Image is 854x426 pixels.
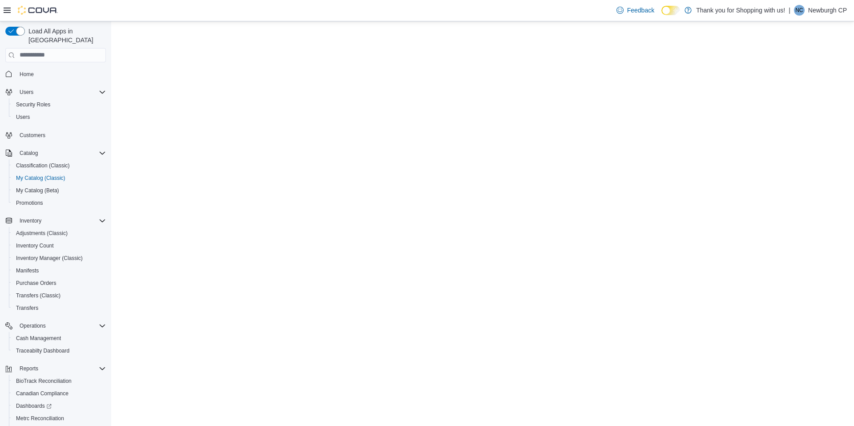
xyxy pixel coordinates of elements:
[16,390,68,397] span: Canadian Compliance
[16,347,69,354] span: Traceabilty Dashboard
[12,303,106,313] span: Transfers
[12,265,106,276] span: Manifests
[12,185,106,196] span: My Catalog (Beta)
[16,363,106,374] span: Reports
[12,376,106,386] span: BioTrack Reconciliation
[12,401,55,411] a: Dashboards
[12,173,69,183] a: My Catalog (Classic)
[808,5,847,16] p: Newburgh CP
[2,86,109,98] button: Users
[16,187,59,194] span: My Catalog (Beta)
[16,363,42,374] button: Reports
[12,303,42,313] a: Transfers
[16,255,83,262] span: Inventory Manager (Classic)
[9,184,109,197] button: My Catalog (Beta)
[16,402,52,410] span: Dashboards
[2,215,109,227] button: Inventory
[16,69,37,80] a: Home
[16,321,106,331] span: Operations
[16,101,50,108] span: Security Roles
[627,6,654,15] span: Feedback
[20,89,33,96] span: Users
[9,264,109,277] button: Manifests
[12,99,106,110] span: Security Roles
[12,99,54,110] a: Security Roles
[12,333,64,344] a: Cash Management
[20,322,46,329] span: Operations
[9,302,109,314] button: Transfers
[9,172,109,184] button: My Catalog (Classic)
[2,362,109,375] button: Reports
[12,198,47,208] a: Promotions
[12,345,73,356] a: Traceabilty Dashboard
[789,5,790,16] p: |
[12,173,106,183] span: My Catalog (Classic)
[16,230,68,237] span: Adjustments (Classic)
[12,345,106,356] span: Traceabilty Dashboard
[696,5,785,16] p: Thank you for Shopping with us!
[794,5,805,16] div: Newburgh CP
[795,5,803,16] span: NC
[20,71,34,78] span: Home
[12,228,106,239] span: Adjustments (Classic)
[16,280,56,287] span: Purchase Orders
[2,68,109,81] button: Home
[9,159,109,172] button: Classification (Classic)
[18,6,58,15] img: Cova
[9,98,109,111] button: Security Roles
[16,87,106,97] span: Users
[16,292,60,299] span: Transfers (Classic)
[16,69,106,80] span: Home
[9,387,109,400] button: Canadian Compliance
[16,215,45,226] button: Inventory
[9,400,109,412] a: Dashboards
[12,401,106,411] span: Dashboards
[9,239,109,252] button: Inventory Count
[20,217,41,224] span: Inventory
[16,148,41,158] button: Catalog
[16,199,43,207] span: Promotions
[9,332,109,345] button: Cash Management
[16,415,64,422] span: Metrc Reconciliation
[2,320,109,332] button: Operations
[12,290,64,301] a: Transfers (Classic)
[12,278,106,288] span: Purchase Orders
[20,150,38,157] span: Catalog
[25,27,106,45] span: Load All Apps in [GEOGRAPHIC_DATA]
[16,174,65,182] span: My Catalog (Classic)
[16,114,30,121] span: Users
[16,321,49,331] button: Operations
[12,198,106,208] span: Promotions
[9,375,109,387] button: BioTrack Reconciliation
[613,1,658,19] a: Feedback
[16,87,37,97] button: Users
[12,112,33,122] a: Users
[12,388,72,399] a: Canadian Compliance
[12,240,106,251] span: Inventory Count
[12,333,106,344] span: Cash Management
[12,112,106,122] span: Users
[16,148,106,158] span: Catalog
[16,130,106,141] span: Customers
[9,111,109,123] button: Users
[20,132,45,139] span: Customers
[12,228,71,239] a: Adjustments (Classic)
[9,345,109,357] button: Traceabilty Dashboard
[16,215,106,226] span: Inventory
[9,227,109,239] button: Adjustments (Classic)
[12,253,106,264] span: Inventory Manager (Classic)
[16,304,38,312] span: Transfers
[9,412,109,425] button: Metrc Reconciliation
[12,278,60,288] a: Purchase Orders
[16,377,72,385] span: BioTrack Reconciliation
[16,335,61,342] span: Cash Management
[12,413,68,424] a: Metrc Reconciliation
[661,6,680,15] input: Dark Mode
[12,290,106,301] span: Transfers (Classic)
[16,130,49,141] a: Customers
[20,365,38,372] span: Reports
[12,160,73,171] a: Classification (Classic)
[9,289,109,302] button: Transfers (Classic)
[9,197,109,209] button: Promotions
